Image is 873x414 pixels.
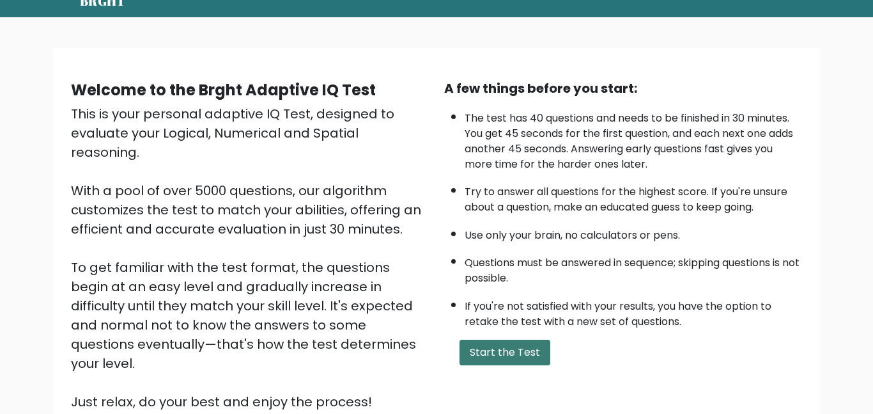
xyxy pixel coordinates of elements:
[465,221,802,243] li: Use only your brain, no calculators or pens.
[465,178,802,215] li: Try to answer all questions for the highest score. If you're unsure about a question, make an edu...
[465,292,802,330] li: If you're not satisfied with your results, you have the option to retake the test with a new set ...
[71,104,429,411] div: This is your personal adaptive IQ Test, designed to evaluate your Logical, Numerical and Spatial ...
[444,79,802,98] div: A few things before you start:
[465,104,802,172] li: The test has 40 questions and needs to be finished in 30 minutes. You get 45 seconds for the firs...
[465,249,802,286] li: Questions must be answered in sequence; skipping questions is not possible.
[71,79,376,100] b: Welcome to the Brght Adaptive IQ Test
[460,340,550,365] button: Start the Test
